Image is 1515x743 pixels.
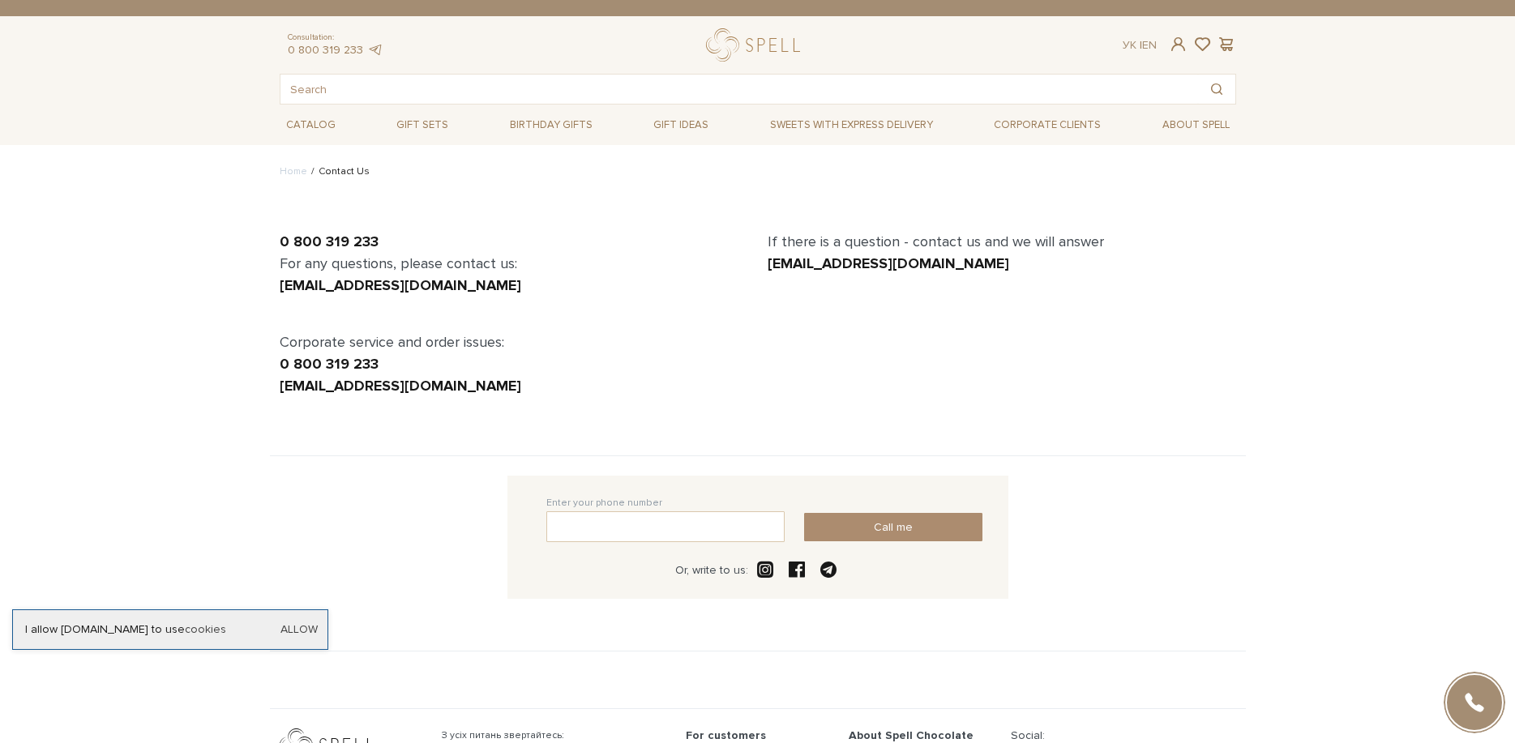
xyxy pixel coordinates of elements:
span: З усіх питань звертайтесь: [442,728,666,743]
a: Sweets with express delivery [764,111,939,139]
div: En [1123,38,1157,53]
li: Contact Us [307,164,370,179]
button: Call me [804,513,982,541]
a: [EMAIL_ADDRESS][DOMAIN_NAME] [280,276,521,294]
label: Enter your phone number [546,496,662,510]
span: Birthday gifts [503,113,599,138]
span: About Spell [1156,113,1236,138]
span: | [1140,38,1142,52]
a: 0 800 319 233 [280,233,379,250]
span: Gift ideas [647,113,715,138]
a: 0 800 319 233 [280,355,379,373]
a: 0 800 319 233 [288,43,363,57]
a: logo [706,28,807,62]
div: I allow [DOMAIN_NAME] to use [13,622,327,637]
span: Gift sets [390,113,455,138]
a: telegram [367,43,383,57]
span: Consultation: [288,32,383,43]
span: For customers [686,728,766,742]
a: Corporate clients [987,111,1107,139]
a: [EMAIL_ADDRESS][DOMAIN_NAME] [280,377,521,395]
span: Catalog [280,113,342,138]
div: If there is a question - contact us and we will answer [758,231,1246,397]
a: Home [280,165,307,177]
div: Or, write to us: [675,563,748,578]
button: Search [1198,75,1235,104]
a: Ук [1123,38,1136,52]
div: Social: [1011,728,1124,743]
a: [EMAIL_ADDRESS][DOMAIN_NAME] [768,254,1009,272]
input: Search [280,75,1198,104]
a: cookies [185,622,226,636]
span: About Spell Chocolate [849,728,974,742]
div: For any questions, please contact us: Corporate service and order issues: [270,231,758,397]
a: Allow [280,622,318,637]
